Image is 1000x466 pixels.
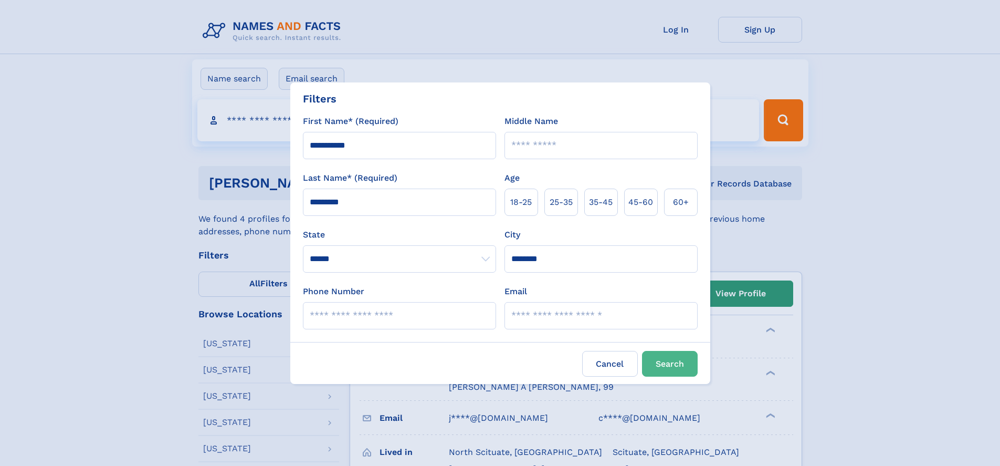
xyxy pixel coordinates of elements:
span: 60+ [673,196,689,209]
label: First Name* (Required) [303,115,398,128]
label: Last Name* (Required) [303,172,397,184]
label: Age [504,172,520,184]
label: City [504,229,520,241]
button: Search [642,351,698,377]
span: 45‑60 [628,196,653,209]
div: Filters [303,91,336,107]
span: 18‑25 [510,196,532,209]
span: 35‑45 [589,196,613,209]
label: State [303,229,496,241]
label: Cancel [582,351,638,377]
label: Middle Name [504,115,558,128]
label: Phone Number [303,285,364,298]
label: Email [504,285,527,298]
span: 25‑35 [550,196,573,209]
